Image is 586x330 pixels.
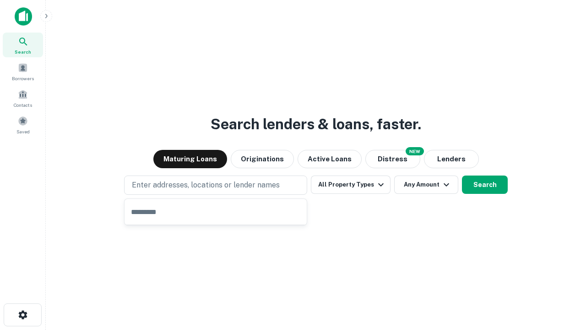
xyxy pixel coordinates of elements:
button: Originations [231,150,294,168]
a: Contacts [3,86,43,110]
button: Active Loans [298,150,362,168]
button: Maturing Loans [153,150,227,168]
a: Saved [3,112,43,137]
div: NEW [406,147,424,155]
button: Enter addresses, locations or lender names [124,176,307,195]
button: Any Amount [394,176,458,194]
button: Search [462,176,508,194]
span: Contacts [14,101,32,109]
button: Lenders [424,150,479,168]
button: All Property Types [311,176,391,194]
iframe: Chat Widget [540,257,586,301]
img: capitalize-icon.png [15,7,32,26]
p: Enter addresses, locations or lender names [132,180,280,191]
span: Borrowers [12,75,34,82]
button: Search distressed loans with lien and other non-mortgage details. [365,150,420,168]
h3: Search lenders & loans, faster. [211,113,421,135]
a: Search [3,33,43,57]
span: Saved [16,128,30,135]
a: Borrowers [3,59,43,84]
span: Search [15,48,31,55]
